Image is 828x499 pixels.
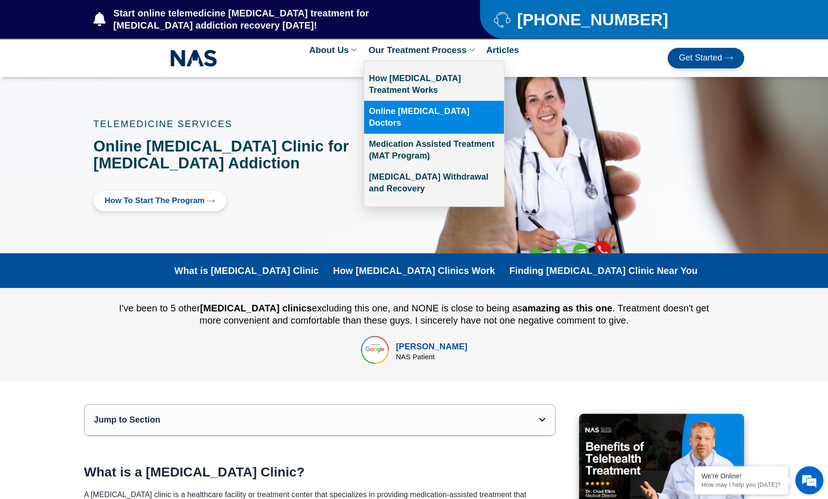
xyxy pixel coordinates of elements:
span: How to Start the program [105,197,205,205]
div: Minimize live chat window [154,5,176,27]
h2: What is a [MEDICAL_DATA] Clinic? [84,464,555,480]
a: What is [MEDICAL_DATA] Clinic [175,265,319,276]
a: How [MEDICAL_DATA] Clinics Work [333,265,495,276]
div: [PERSON_NAME] [396,340,467,353]
span: Get Started [679,53,722,63]
div: Open table of contents [539,416,546,423]
img: NAS_email_signature-removebg-preview.png [170,47,217,69]
a: About Us [304,39,364,60]
textarea: Type your message and hit 'Enter' [5,256,179,289]
a: Online [MEDICAL_DATA] Doctors [364,101,504,134]
a: How [MEDICAL_DATA] Treatment Works [364,68,504,101]
a: Medication Assisted Treatment (MAT Program) [364,134,504,166]
div: Chat with us now [63,49,172,61]
p: How may I help you today? [701,481,781,488]
div: We're Online! [701,472,781,480]
span: Start online telemedicine [MEDICAL_DATA] treatment for [MEDICAL_DATA] addiction recovery [DATE]! [111,7,443,31]
span: We're online! [54,118,129,213]
div: I've been to 5 other excluding this one, and NONE is close to being as . Treatment doesn't get mo... [117,302,711,326]
b: [MEDICAL_DATA] clinics [200,303,311,313]
b: amazing as this one [522,303,612,313]
div: Jump to Section [94,414,539,426]
div: NAS Patient [396,353,467,360]
div: Navigation go back [10,48,24,62]
p: TELEMEDICINE SERVICES [93,119,386,129]
h1: Online [MEDICAL_DATA] Clinic for [MEDICAL_DATA] Addiction [93,138,386,172]
a: Get Started [668,48,744,68]
a: [PHONE_NUMBER] [494,11,721,28]
a: Our Treatment Process [364,39,481,60]
a: Finding [MEDICAL_DATA] Clinic Near You [509,265,698,276]
a: Start online telemedicine [MEDICAL_DATA] treatment for [MEDICAL_DATA] addiction recovery [DATE]! [93,7,442,31]
a: Articles [481,39,524,60]
a: [MEDICAL_DATA] Withdrawal and Recovery [364,166,504,199]
img: top rated online suboxone treatment for opioid addiction treatment in tennessee and texas [361,336,389,364]
a: How to Start the program [93,191,226,211]
span: [PHONE_NUMBER] [515,14,668,25]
